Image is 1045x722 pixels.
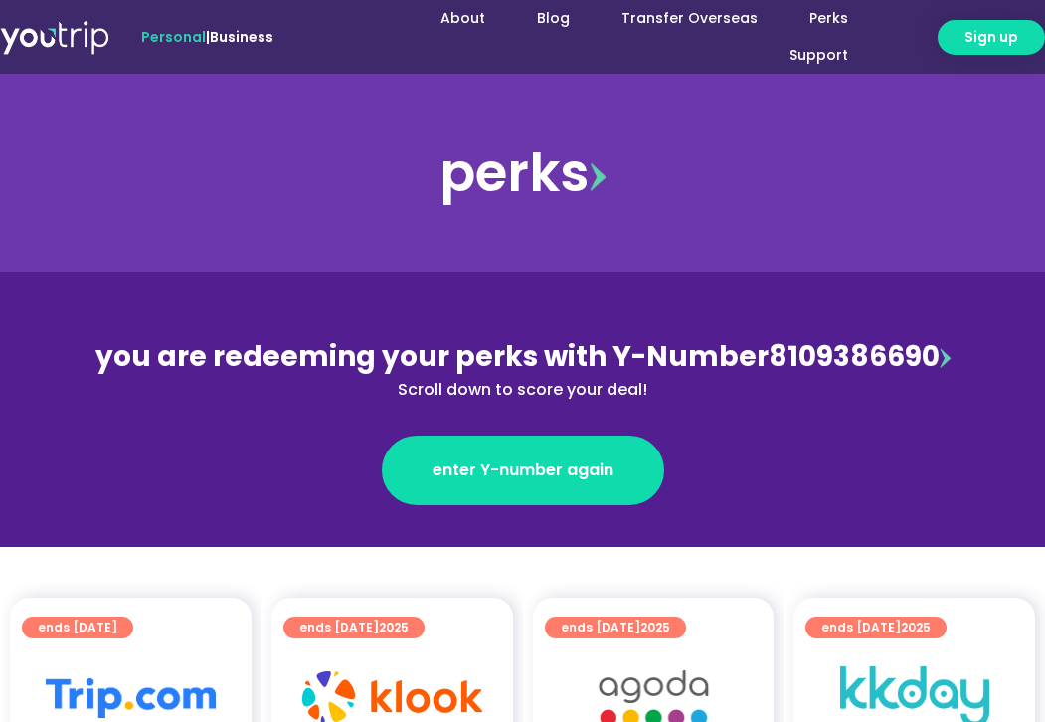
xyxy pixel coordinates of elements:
[141,27,273,47] span: |
[299,617,409,638] span: ends [DATE]
[382,436,664,505] a: enter Y-number again
[91,378,955,402] div: Scroll down to score your deal!
[640,619,670,635] span: 2025
[283,617,425,638] a: ends [DATE]2025
[545,617,686,638] a: ends [DATE]2025
[210,27,273,47] a: Business
[964,27,1018,48] span: Sign up
[938,20,1045,55] a: Sign up
[901,619,931,635] span: 2025
[805,617,947,638] a: ends [DATE]2025
[821,617,931,638] span: ends [DATE]
[91,336,955,402] div: 8109386690
[95,337,769,376] span: you are redeeming your perks with Y-Number
[379,619,409,635] span: 2025
[141,27,206,47] span: Personal
[38,617,117,638] span: ends [DATE]
[433,458,613,482] span: enter Y-number again
[764,37,874,74] a: Support
[561,617,670,638] span: ends [DATE]
[22,617,133,638] a: ends [DATE]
